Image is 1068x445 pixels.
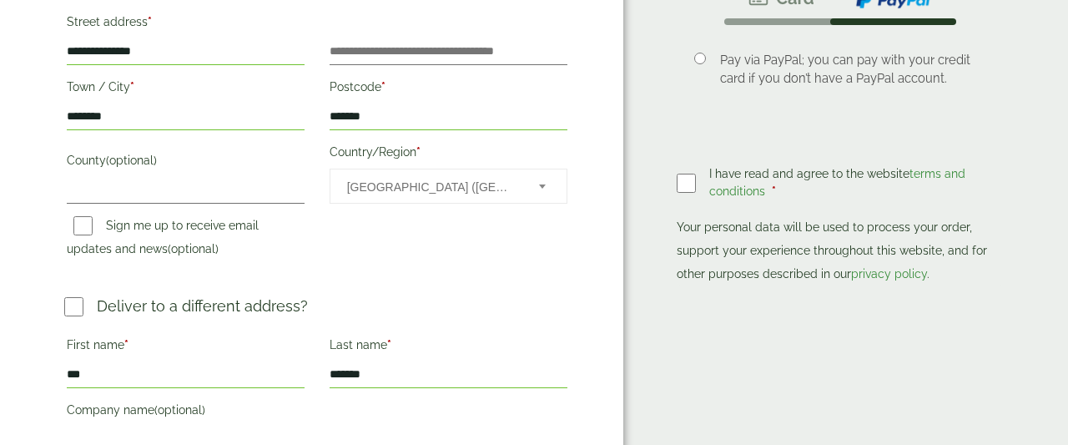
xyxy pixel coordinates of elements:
label: Town / City [67,75,305,104]
label: Sign me up to receive email updates and news [67,219,259,260]
label: Street address [67,10,305,38]
span: United Kingdom (UK) [347,169,516,205]
abbr: required [387,338,391,351]
span: (optional) [168,242,219,255]
label: Last name [330,333,567,362]
label: County [67,149,305,177]
abbr: required [124,338,128,351]
a: privacy policy [851,267,927,281]
p: Deliver to a different address? [97,295,308,317]
span: Country/Region [330,169,567,204]
span: (optional) [106,154,157,167]
label: Company name [67,398,305,427]
span: (optional) [154,403,205,417]
abbr: required [416,145,421,159]
abbr: required [130,80,134,94]
p: Pay via PayPal; you can pay with your credit card if you don’t have a PayPal account. [720,51,978,88]
label: Postcode [330,75,567,104]
input: Sign me up to receive email updates and news(optional) [73,216,93,235]
label: Country/Region [330,140,567,169]
abbr: required [772,185,776,198]
p: Your personal data will be used to process your order, support your experience throughout this we... [677,215,1005,286]
label: First name [67,333,305,362]
abbr: required [381,80,385,94]
iframe: PayPal [677,291,1005,328]
abbr: required [148,15,152,28]
span: I have read and agree to the website [709,167,965,198]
